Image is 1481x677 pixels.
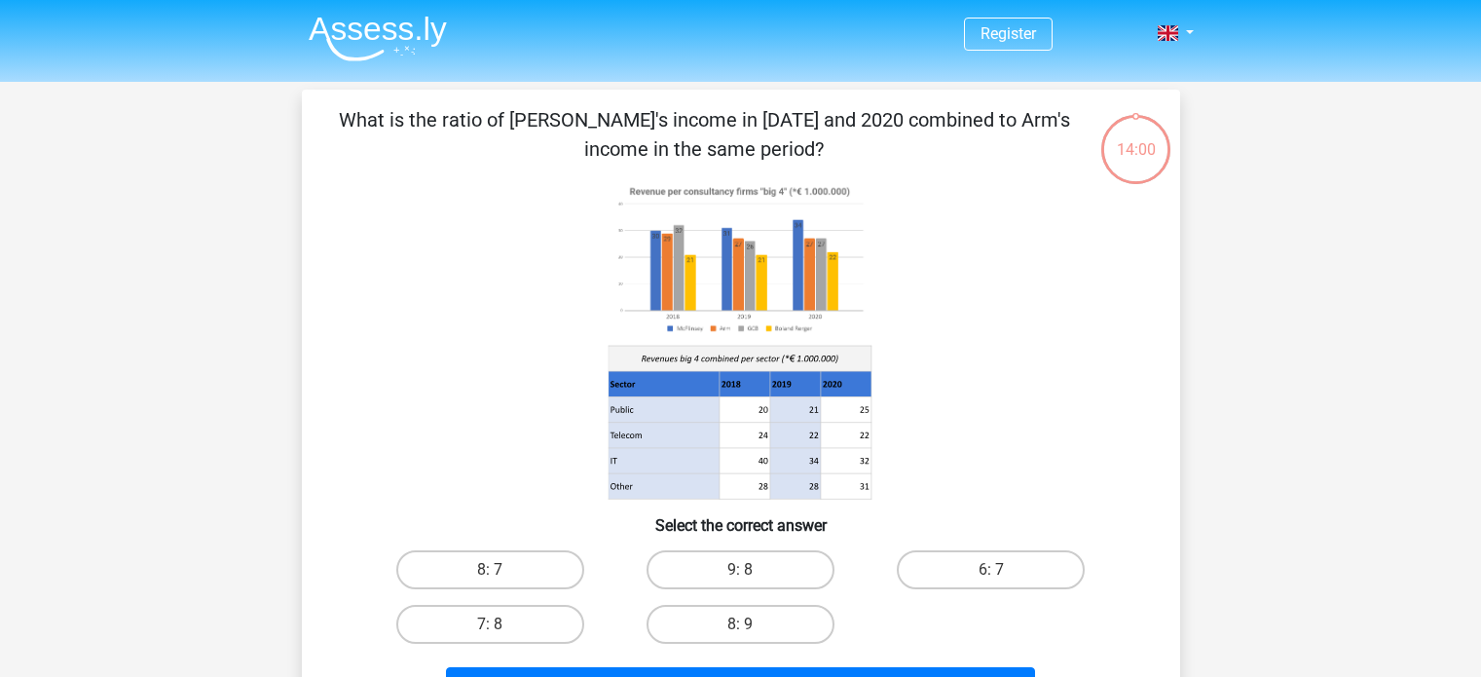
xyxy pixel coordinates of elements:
p: What is the ratio of [PERSON_NAME]'s income in [DATE] and 2020 combined to Arm's income in the sa... [333,105,1076,164]
label: 9: 8 [647,550,834,589]
div: 14:00 [1099,113,1172,162]
label: 8: 7 [396,550,584,589]
label: 6: 7 [897,550,1085,589]
h6: Select the correct answer [333,501,1149,535]
img: Assessly [309,16,447,61]
label: 7: 8 [396,605,584,644]
a: Register [981,24,1036,43]
label: 8: 9 [647,605,834,644]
